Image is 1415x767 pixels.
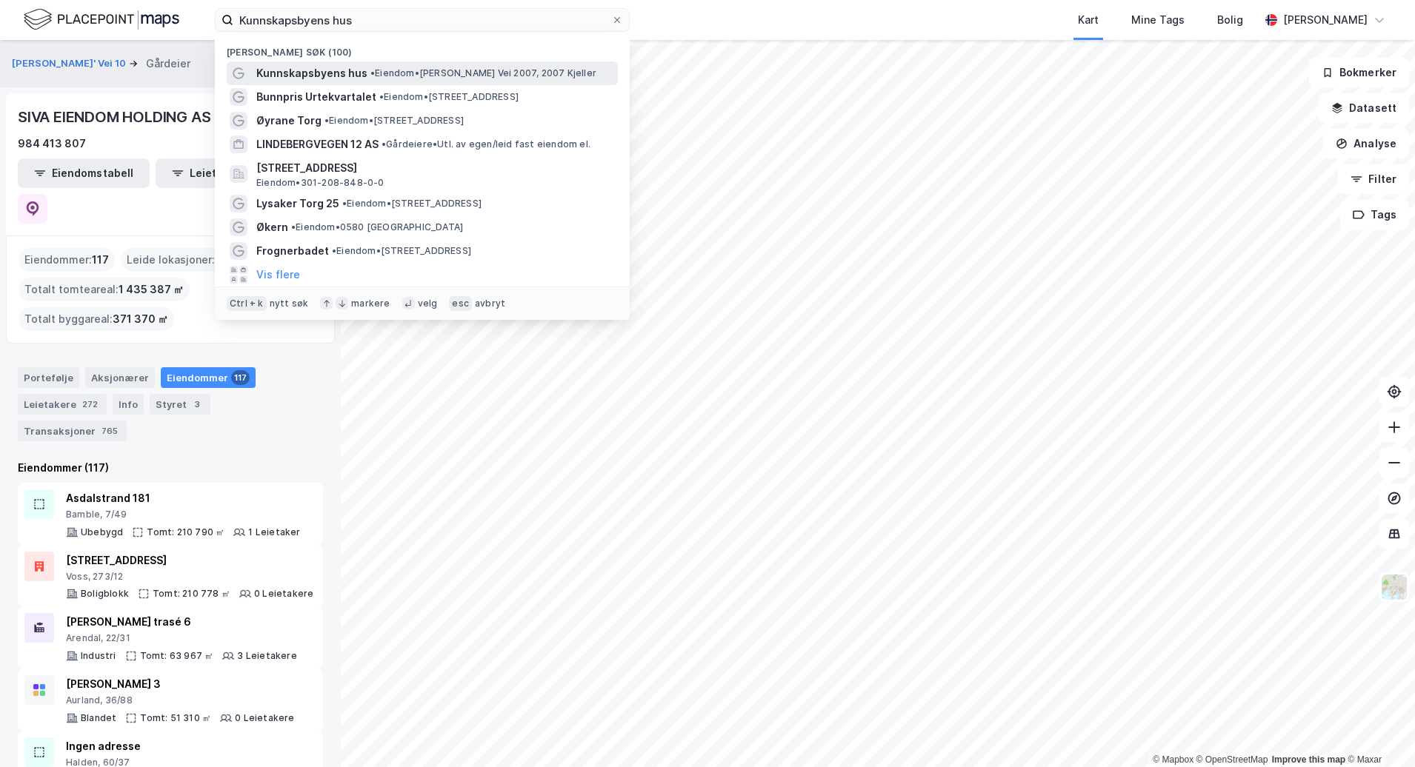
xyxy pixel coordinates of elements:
[119,281,184,298] span: 1 435 387 ㎡
[66,489,301,507] div: Asdalstrand 181
[1380,573,1408,601] img: Z
[1131,11,1185,29] div: Mine Tags
[332,245,336,256] span: •
[1272,754,1345,765] a: Improve this map
[227,296,267,311] div: Ctrl + k
[81,712,116,724] div: Blandet
[342,198,347,209] span: •
[1153,754,1193,765] a: Mapbox
[1340,200,1409,230] button: Tags
[81,588,129,600] div: Boligblokk
[18,367,79,388] div: Portefølje
[66,613,297,631] div: [PERSON_NAME] trasé 6
[146,55,190,73] div: Gårdeier
[256,159,612,177] span: [STREET_ADDRESS]
[379,91,519,103] span: Eiendom • [STREET_ADDRESS]
[235,712,294,724] div: 0 Leietakere
[215,35,630,61] div: [PERSON_NAME] søk (100)
[113,310,168,328] span: 371 370 ㎡
[475,298,505,309] div: avbryt
[324,115,329,126] span: •
[113,394,144,415] div: Info
[256,266,300,284] button: Vis flere
[1078,11,1099,29] div: Kart
[66,675,295,693] div: [PERSON_NAME] 3
[256,195,339,212] span: Lysaker Torg 25
[382,138,590,150] span: Gårdeiere • Utl. av egen/leid fast eiendom el.
[1319,93,1409,123] button: Datasett
[19,307,174,331] div: Totalt byggareal :
[18,459,323,477] div: Eiendommer (117)
[418,298,438,309] div: velg
[382,138,386,150] span: •
[370,67,375,78] span: •
[150,394,210,415] div: Styret
[256,88,376,106] span: Bunnpris Urtekvartalet
[81,650,116,662] div: Industri
[332,245,471,257] span: Eiendom • [STREET_ADDRESS]
[254,588,313,600] div: 0 Leietakere
[66,737,304,755] div: Ingen adresse
[291,221,296,232] span: •
[370,67,596,79] span: Eiendom • [PERSON_NAME] Vei 2007, 2007 Kjeller
[79,397,101,412] div: 272
[147,526,224,538] div: Tomt: 210 790 ㎡
[1283,11,1368,29] div: [PERSON_NAME]
[92,251,109,269] span: 117
[256,242,329,260] span: Frognerbadet
[121,248,226,272] div: Leide lokasjoner :
[256,177,384,189] span: Eiendom • 301-208-848-0-0
[256,218,288,236] span: Økern
[18,394,107,415] div: Leietakere
[1196,754,1268,765] a: OpenStreetMap
[19,278,190,301] div: Totalt tomteareal :
[291,221,463,233] span: Eiendom • 0580 [GEOGRAPHIC_DATA]
[256,135,379,153] span: LINDEBERGVEGEN 12 AS
[66,552,313,569] div: [STREET_ADDRESS]
[379,91,384,102] span: •
[156,158,287,188] button: Leietakertabell
[256,112,322,130] span: Øyrane Torg
[248,526,300,538] div: 1 Leietaker
[66,571,313,583] div: Voss, 273/12
[85,367,155,388] div: Aksjonærer
[18,158,150,188] button: Eiendomstabell
[12,56,129,71] button: [PERSON_NAME]' Vei 10
[1338,164,1409,194] button: Filter
[270,298,309,309] div: nytt søk
[66,632,297,644] div: Arendal, 22/31
[351,298,390,309] div: markere
[99,423,121,438] div: 765
[449,296,472,311] div: esc
[18,105,213,129] div: SIVA EIENDOM HOLDING AS
[1323,129,1409,158] button: Analyse
[18,135,86,153] div: 984 413 807
[324,115,464,127] span: Eiendom • [STREET_ADDRESS]
[237,650,296,662] div: 3 Leietakere
[18,421,127,441] div: Transaksjoner
[1217,11,1243,29] div: Bolig
[256,64,367,82] span: Kunnskapsbyens hus
[140,712,211,724] div: Tomt: 51 310 ㎡
[24,7,179,33] img: logo.f888ab2527a4732fd821a326f86c7f29.svg
[81,526,123,538] div: Ubebygd
[153,588,230,600] div: Tomt: 210 778 ㎡
[190,397,204,412] div: 3
[161,367,256,388] div: Eiendommer
[1309,58,1409,87] button: Bokmerker
[19,248,115,272] div: Eiendommer :
[66,694,295,706] div: Aurland, 36/88
[231,370,250,385] div: 117
[342,198,482,210] span: Eiendom • [STREET_ADDRESS]
[66,509,301,520] div: Bamble, 7/49
[1341,696,1415,767] iframe: Chat Widget
[233,9,611,31] input: Søk på adresse, matrikkel, gårdeiere, leietakere eller personer
[140,650,214,662] div: Tomt: 63 967 ㎡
